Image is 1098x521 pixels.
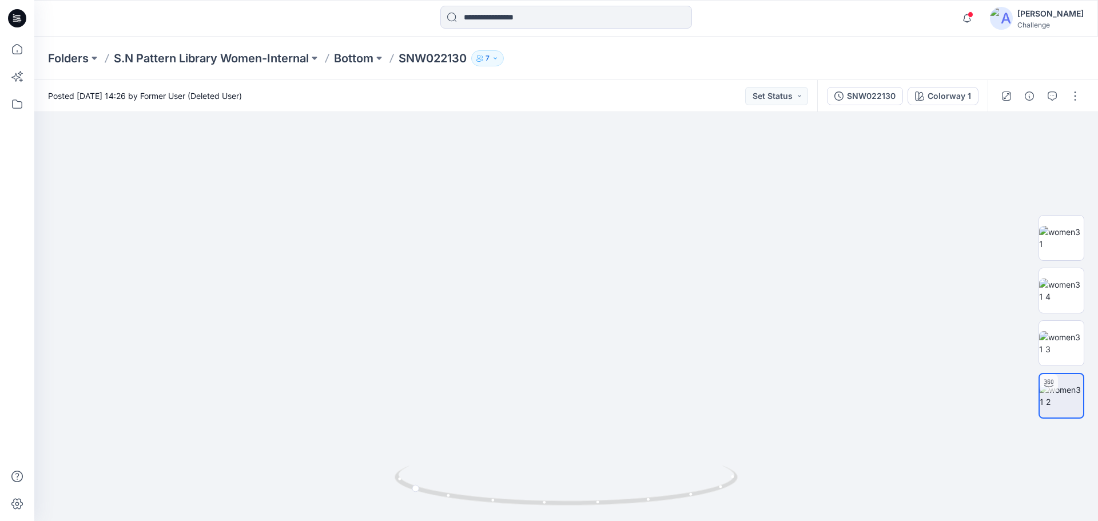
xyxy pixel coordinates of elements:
[908,87,978,105] button: Colorway 1
[928,90,971,102] div: Colorway 1
[114,50,309,66] a: S.N Pattern Library Women-Internal
[48,90,242,102] span: Posted [DATE] 14:26 by
[1039,279,1084,303] img: women31 4
[1040,384,1083,408] img: women31 2
[1017,21,1084,29] div: Challenge
[990,7,1013,30] img: avatar
[1017,7,1084,21] div: [PERSON_NAME]
[1039,331,1084,355] img: women31 3
[334,50,373,66] a: Bottom
[471,50,504,66] button: 7
[847,90,896,102] div: SNW022130
[486,52,490,65] p: 7
[399,50,467,66] p: SNW022130
[1020,87,1039,105] button: Details
[48,50,89,66] a: Folders
[827,87,903,105] button: SNW022130
[140,91,242,101] a: Former User (Deleted User)
[1039,226,1084,250] img: women31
